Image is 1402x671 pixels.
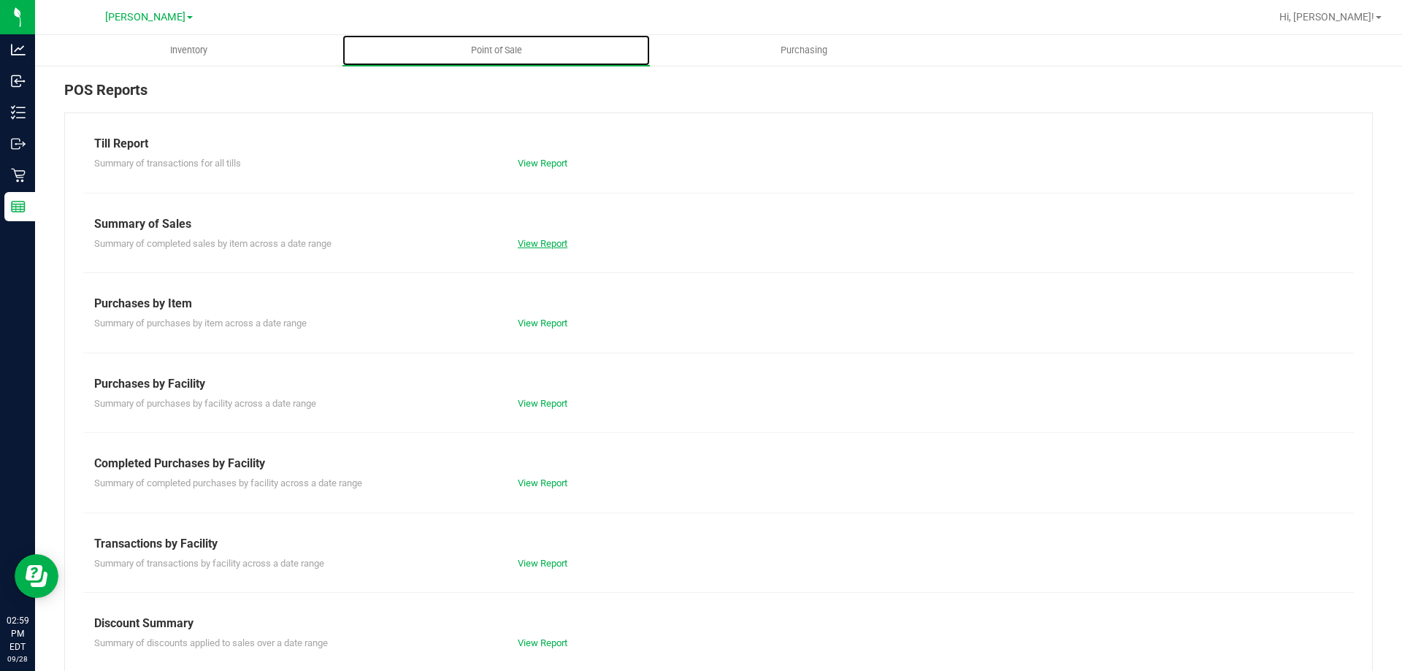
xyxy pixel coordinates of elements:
[518,158,567,169] a: View Report
[761,44,847,57] span: Purchasing
[94,535,1343,553] div: Transactions by Facility
[518,398,567,409] a: View Report
[94,135,1343,153] div: Till Report
[94,158,241,169] span: Summary of transactions for all tills
[94,637,328,648] span: Summary of discounts applied to sales over a date range
[518,238,567,249] a: View Report
[11,42,26,57] inline-svg: Analytics
[7,614,28,653] p: 02:59 PM EDT
[518,637,567,648] a: View Report
[518,478,567,488] a: View Report
[94,375,1343,393] div: Purchases by Facility
[94,318,307,329] span: Summary of purchases by item across a date range
[94,238,332,249] span: Summary of completed sales by item across a date range
[1279,11,1374,23] span: Hi, [PERSON_NAME]!
[94,295,1343,313] div: Purchases by Item
[11,199,26,214] inline-svg: Reports
[650,35,957,66] a: Purchasing
[35,35,342,66] a: Inventory
[342,35,650,66] a: Point of Sale
[94,455,1343,472] div: Completed Purchases by Facility
[7,653,28,664] p: 09/28
[94,478,362,488] span: Summary of completed purchases by facility across a date range
[11,74,26,88] inline-svg: Inbound
[518,558,567,569] a: View Report
[11,105,26,120] inline-svg: Inventory
[15,554,58,598] iframe: Resource center
[94,558,324,569] span: Summary of transactions by facility across a date range
[11,168,26,183] inline-svg: Retail
[94,215,1343,233] div: Summary of Sales
[150,44,227,57] span: Inventory
[518,318,567,329] a: View Report
[94,398,316,409] span: Summary of purchases by facility across a date range
[11,137,26,151] inline-svg: Outbound
[105,11,185,23] span: [PERSON_NAME]
[64,79,1373,112] div: POS Reports
[94,615,1343,632] div: Discount Summary
[451,44,542,57] span: Point of Sale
